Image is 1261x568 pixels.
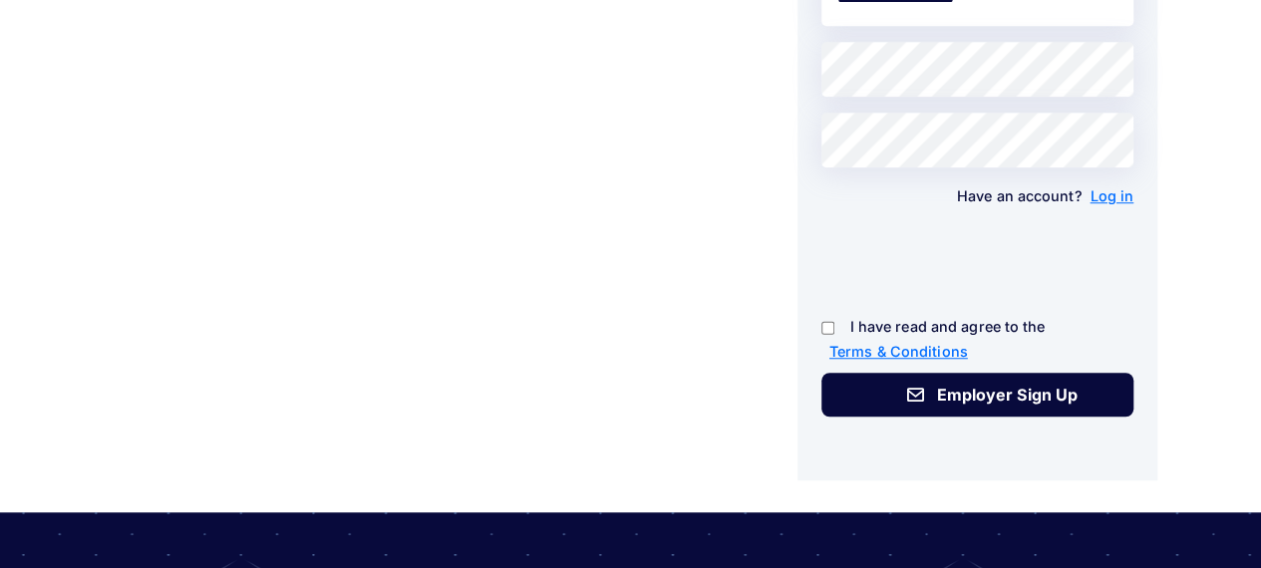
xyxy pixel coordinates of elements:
button: Employer Sign Up [821,373,1133,417]
a: Terms & Conditions [829,339,968,365]
p: I have read and agree to the [821,314,1133,366]
iframe: reCAPTCHA [821,229,1124,307]
p: Have an account? [821,183,1133,209]
a: Log in [1090,183,1133,209]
